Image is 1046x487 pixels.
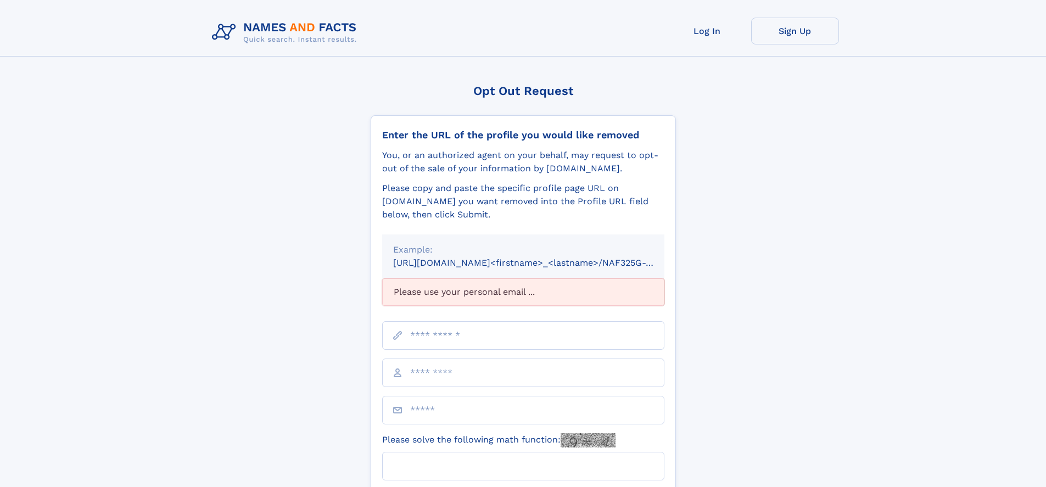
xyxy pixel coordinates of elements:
div: You, or an authorized agent on your behalf, may request to opt-out of the sale of your informatio... [382,149,664,175]
img: Logo Names and Facts [208,18,366,47]
small: [URL][DOMAIN_NAME]<firstname>_<lastname>/NAF325G-xxxxxxxx [393,258,685,268]
div: Opt Out Request [371,84,676,98]
a: Sign Up [751,18,839,44]
div: Please copy and paste the specific profile page URL on [DOMAIN_NAME] you want removed into the Pr... [382,182,664,221]
label: Please solve the following math function: [382,433,616,447]
a: Log In [663,18,751,44]
div: Example: [393,243,653,256]
div: Please use your personal email ... [382,278,664,306]
div: Enter the URL of the profile you would like removed [382,129,664,141]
